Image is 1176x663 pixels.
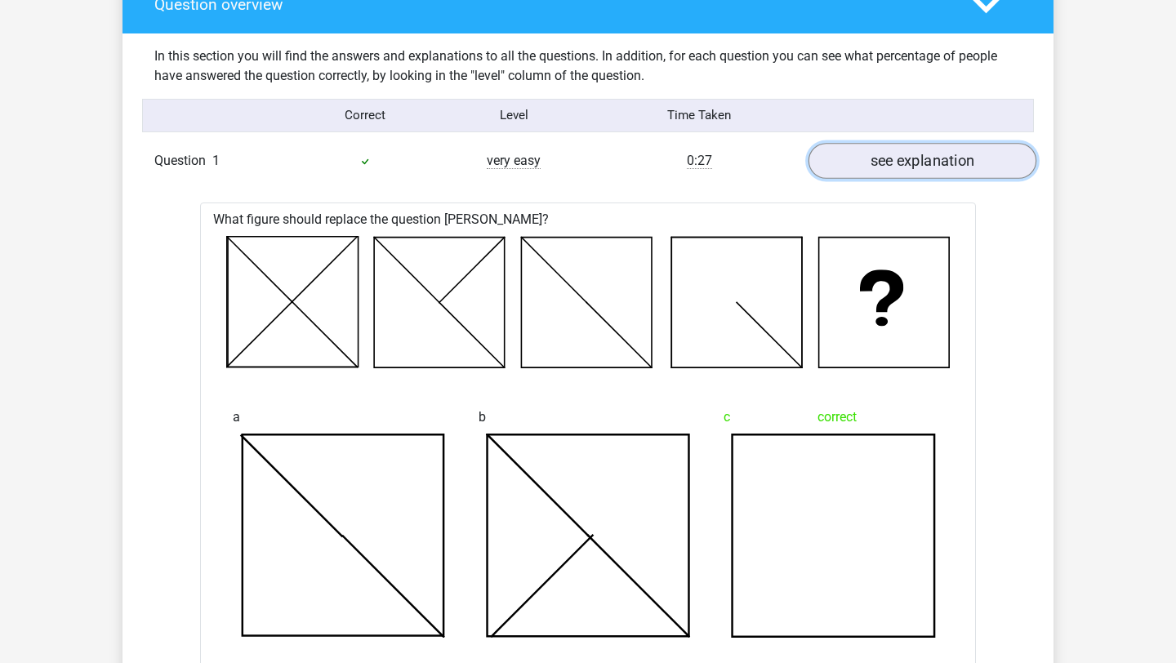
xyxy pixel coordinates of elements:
span: Question [154,151,212,171]
div: In this section you will find the answers and explanations to all the questions. In addition, for... [142,47,1034,86]
span: b [479,401,486,434]
span: a [233,401,240,434]
div: correct [724,401,943,434]
span: very easy [487,153,541,169]
span: 0:27 [687,153,712,169]
div: Correct [292,106,440,125]
span: 1 [212,153,220,168]
div: Time Taken [588,106,811,125]
span: c [724,401,730,434]
div: Level [439,106,588,125]
a: see explanation [808,143,1036,179]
